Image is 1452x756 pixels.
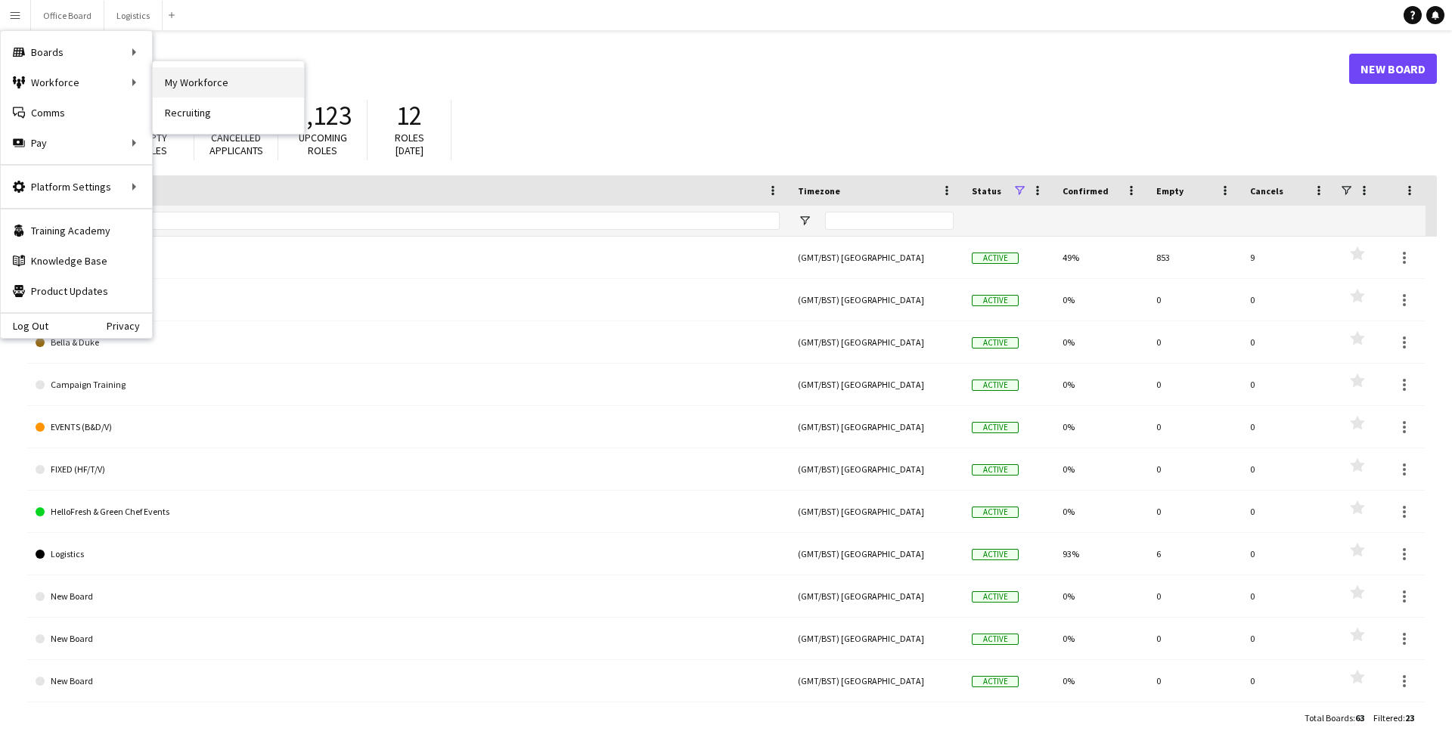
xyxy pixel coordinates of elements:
[1,98,152,128] a: Comms
[972,591,1019,603] span: Active
[396,99,422,132] span: 12
[1147,279,1241,321] div: 0
[1,276,152,306] a: Product Updates
[789,533,963,575] div: (GMT/BST) [GEOGRAPHIC_DATA]
[1250,185,1283,197] span: Cancels
[36,533,780,575] a: Logistics
[1,172,152,202] div: Platform Settings
[789,702,963,744] div: (GMT/BST) [GEOGRAPHIC_DATA]
[1147,702,1241,744] div: 0
[1,67,152,98] div: Workforce
[1241,618,1335,659] div: 0
[972,422,1019,433] span: Active
[1053,406,1147,448] div: 0%
[104,1,163,30] button: Logistics
[293,99,352,132] span: 2,123
[1053,702,1147,744] div: 0%
[1147,575,1241,617] div: 0
[1147,237,1241,278] div: 853
[153,67,304,98] a: My Workforce
[36,448,780,491] a: FIXED (HF/T/V)
[1053,618,1147,659] div: 0%
[972,676,1019,687] span: Active
[972,507,1019,518] span: Active
[1053,491,1147,532] div: 0%
[1053,364,1147,405] div: 0%
[36,491,780,533] a: HelloFresh & Green Chef Events
[1053,575,1147,617] div: 0%
[1241,491,1335,532] div: 0
[1053,448,1147,490] div: 0%
[789,321,963,363] div: (GMT/BST) [GEOGRAPHIC_DATA]
[972,464,1019,476] span: Active
[972,185,1001,197] span: Status
[1053,237,1147,278] div: 49%
[299,131,347,157] span: Upcoming roles
[1147,533,1241,575] div: 6
[1241,279,1335,321] div: 0
[36,364,780,406] a: Campaign Training
[972,295,1019,306] span: Active
[972,634,1019,645] span: Active
[1241,448,1335,490] div: 0
[1147,364,1241,405] div: 0
[1156,185,1184,197] span: Empty
[789,364,963,405] div: (GMT/BST) [GEOGRAPHIC_DATA]
[107,320,152,332] a: Privacy
[1373,712,1403,723] span: Filtered
[1053,279,1147,321] div: 0%
[1241,237,1335,278] div: 9
[1147,491,1241,532] div: 0
[63,212,780,230] input: Board name Filter Input
[1063,185,1109,197] span: Confirmed
[1,320,48,332] a: Log Out
[789,575,963,617] div: (GMT/BST) [GEOGRAPHIC_DATA]
[972,253,1019,264] span: Active
[36,618,780,660] a: New Board
[972,337,1019,349] span: Active
[789,448,963,490] div: (GMT/BST) [GEOGRAPHIC_DATA]
[789,406,963,448] div: (GMT/BST) [GEOGRAPHIC_DATA]
[1147,660,1241,702] div: 0
[1241,321,1335,363] div: 0
[1147,448,1241,490] div: 0
[1241,364,1335,405] div: 0
[1053,321,1147,363] div: 0%
[31,1,104,30] button: Office Board
[1241,533,1335,575] div: 0
[972,549,1019,560] span: Active
[1,37,152,67] div: Boards
[1373,703,1414,733] div: :
[1147,406,1241,448] div: 0
[1241,702,1335,744] div: 0
[1305,703,1364,733] div: :
[1305,712,1353,723] span: Total Boards
[36,406,780,448] a: EVENTS (B&D/V)
[789,491,963,532] div: (GMT/BST) [GEOGRAPHIC_DATA]
[36,321,780,364] a: Bella & Duke
[1053,533,1147,575] div: 93%
[798,185,840,197] span: Timezone
[209,131,263,157] span: Cancelled applicants
[789,279,963,321] div: (GMT/BST) [GEOGRAPHIC_DATA]
[1349,54,1437,84] a: New Board
[1147,618,1241,659] div: 0
[1241,406,1335,448] div: 0
[36,279,780,321] a: Beer52 Events
[395,131,424,157] span: Roles [DATE]
[1,128,152,158] div: Pay
[36,702,780,745] a: New Board
[1053,660,1147,702] div: 0%
[36,575,780,618] a: New Board
[1241,660,1335,702] div: 0
[798,214,811,228] button: Open Filter Menu
[789,660,963,702] div: (GMT/BST) [GEOGRAPHIC_DATA]
[1,215,152,246] a: Training Academy
[789,237,963,278] div: (GMT/BST) [GEOGRAPHIC_DATA]
[1,246,152,276] a: Knowledge Base
[825,212,954,230] input: Timezone Filter Input
[1241,575,1335,617] div: 0
[1405,712,1414,723] span: 23
[26,57,1349,80] h1: Boards
[1355,712,1364,723] span: 63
